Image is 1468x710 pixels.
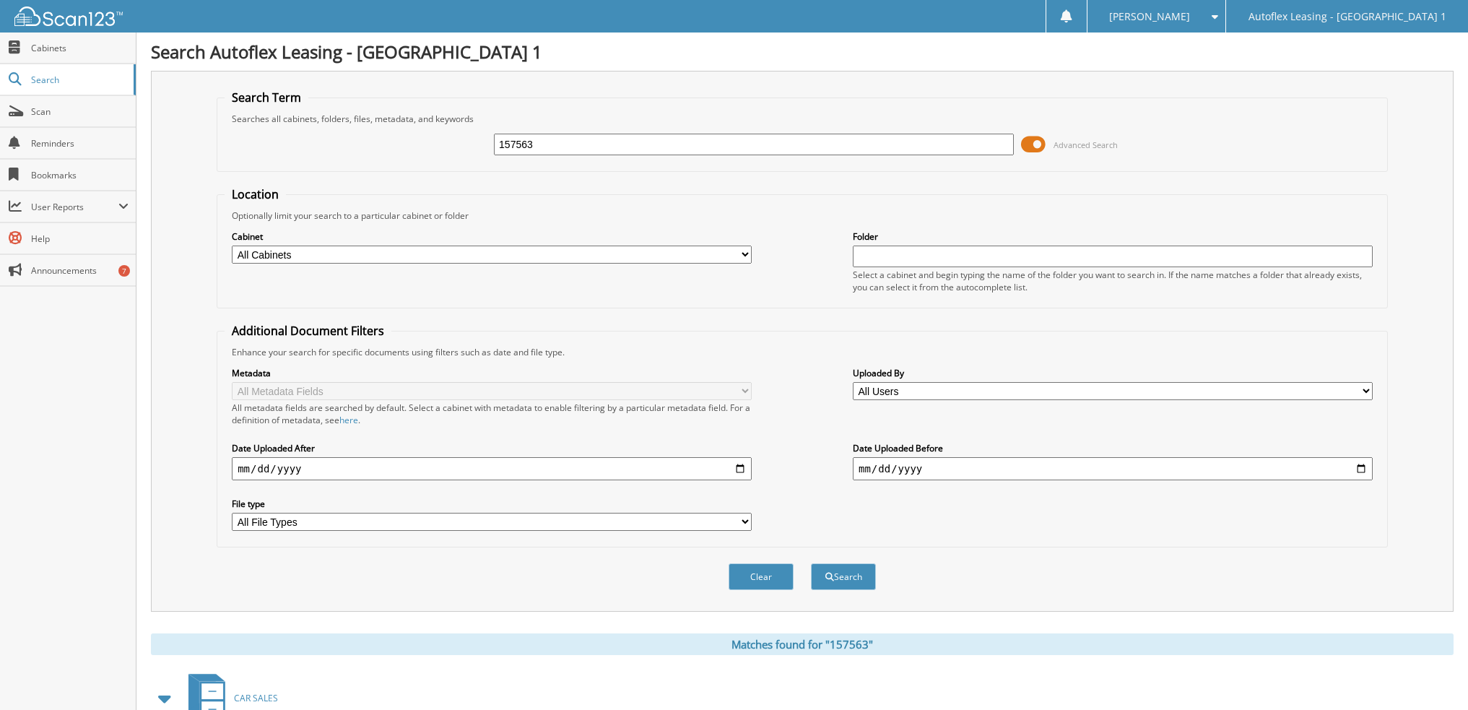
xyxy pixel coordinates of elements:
[31,105,129,118] span: Scan
[14,7,123,26] img: scan123-logo-white.svg
[225,346,1380,358] div: Enhance your search for specific documents using filters such as date and file type.
[234,692,278,704] span: CAR SALES
[1248,12,1446,21] span: Autoflex Leasing - [GEOGRAPHIC_DATA] 1
[31,42,129,54] span: Cabinets
[853,230,1373,243] label: Folder
[853,457,1373,480] input: end
[729,563,794,590] button: Clear
[232,457,752,480] input: start
[31,169,129,181] span: Bookmarks
[151,40,1454,64] h1: Search Autoflex Leasing - [GEOGRAPHIC_DATA] 1
[232,367,752,379] label: Metadata
[225,113,1380,125] div: Searches all cabinets, folders, files, metadata, and keywords
[232,498,752,510] label: File type
[151,633,1454,655] div: Matches found for "157563"
[118,265,130,277] div: 7
[31,137,129,150] span: Reminders
[31,264,129,277] span: Announcements
[811,563,876,590] button: Search
[31,201,118,213] span: User Reports
[225,323,391,339] legend: Additional Document Filters
[225,209,1380,222] div: Optionally limit your search to a particular cabinet or folder
[853,442,1373,454] label: Date Uploaded Before
[853,269,1373,293] div: Select a cabinet and begin typing the name of the folder you want to search in. If the name match...
[1109,12,1190,21] span: [PERSON_NAME]
[232,402,752,426] div: All metadata fields are searched by default. Select a cabinet with metadata to enable filtering b...
[225,90,308,105] legend: Search Term
[31,74,126,86] span: Search
[225,186,286,202] legend: Location
[31,233,129,245] span: Help
[853,367,1373,379] label: Uploaded By
[232,442,752,454] label: Date Uploaded After
[339,414,358,426] a: here
[232,230,752,243] label: Cabinet
[1054,139,1118,150] span: Advanced Search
